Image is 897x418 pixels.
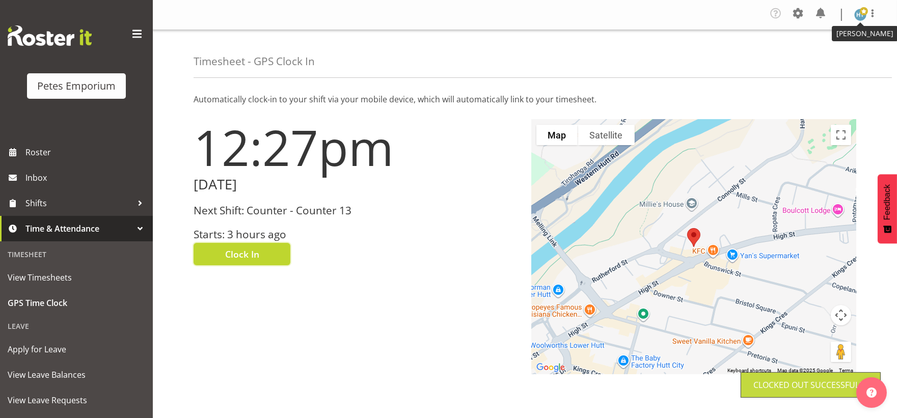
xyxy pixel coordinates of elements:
h1: 12:27pm [194,120,519,175]
div: Petes Emporium [37,78,116,94]
span: View Leave Balances [8,367,145,382]
span: Apply for Leave [8,342,145,357]
h4: Timesheet - GPS Clock In [194,55,315,67]
span: Roster [25,145,148,160]
a: Apply for Leave [3,337,150,362]
h3: Next Shift: Counter - Counter 13 [194,205,519,216]
span: View Leave Requests [8,393,145,408]
span: Shifts [25,196,132,211]
button: Show satellite imagery [578,125,635,145]
button: Map camera controls [831,305,851,325]
a: Open this area in Google Maps (opens a new window) [534,361,567,374]
a: View Leave Requests [3,387,150,413]
a: Terms (opens in new tab) [839,368,853,373]
span: GPS Time Clock [8,295,145,311]
h3: Starts: 3 hours ago [194,229,519,240]
button: Toggle fullscreen view [831,125,851,145]
img: Rosterit website logo [8,25,92,46]
button: Clock In [194,243,290,265]
button: Show street map [536,125,578,145]
span: Inbox [25,170,148,185]
img: helena-tomlin701.jpg [854,9,866,21]
div: Clocked out Successfully [753,379,868,391]
span: View Timesheets [8,270,145,285]
div: Timesheet [3,244,150,265]
a: View Leave Balances [3,362,150,387]
img: help-xxl-2.png [866,387,877,398]
img: Google [534,361,567,374]
span: Feedback [883,184,892,220]
button: Feedback - Show survey [878,174,897,243]
div: Leave [3,316,150,337]
span: Clock In [225,247,259,261]
a: View Timesheets [3,265,150,290]
span: Time & Attendance [25,221,132,236]
button: Keyboard shortcuts [727,367,771,374]
h2: [DATE] [194,177,519,192]
a: GPS Time Clock [3,290,150,316]
button: Drag Pegman onto the map to open Street View [831,342,851,362]
span: Map data ©2025 Google [777,368,833,373]
p: Automatically clock-in to your shift via your mobile device, which will automatically link to you... [194,93,856,105]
